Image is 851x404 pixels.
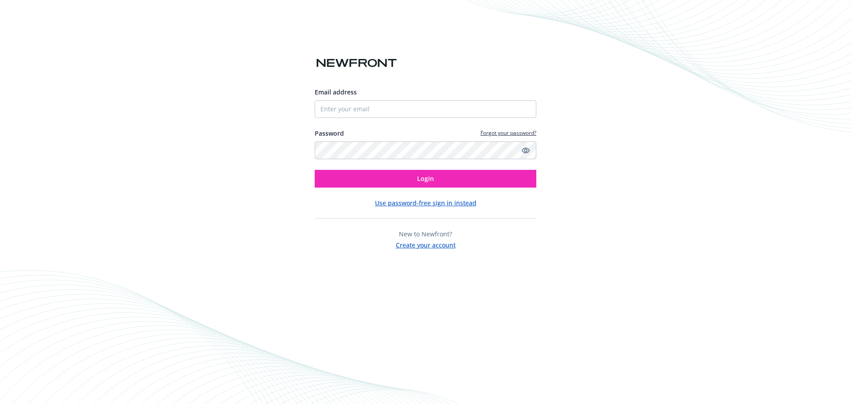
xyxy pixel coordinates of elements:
[315,170,536,188] button: Login
[396,239,456,250] button: Create your account
[315,141,536,159] input: Enter your password
[315,129,344,138] label: Password
[399,230,452,238] span: New to Newfront?
[315,88,357,96] span: Email address
[520,145,531,156] a: Show password
[315,55,398,71] img: Newfront logo
[480,129,536,137] a: Forgot your password?
[315,100,536,118] input: Enter your email
[417,174,434,183] span: Login
[375,198,476,208] button: Use password-free sign in instead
